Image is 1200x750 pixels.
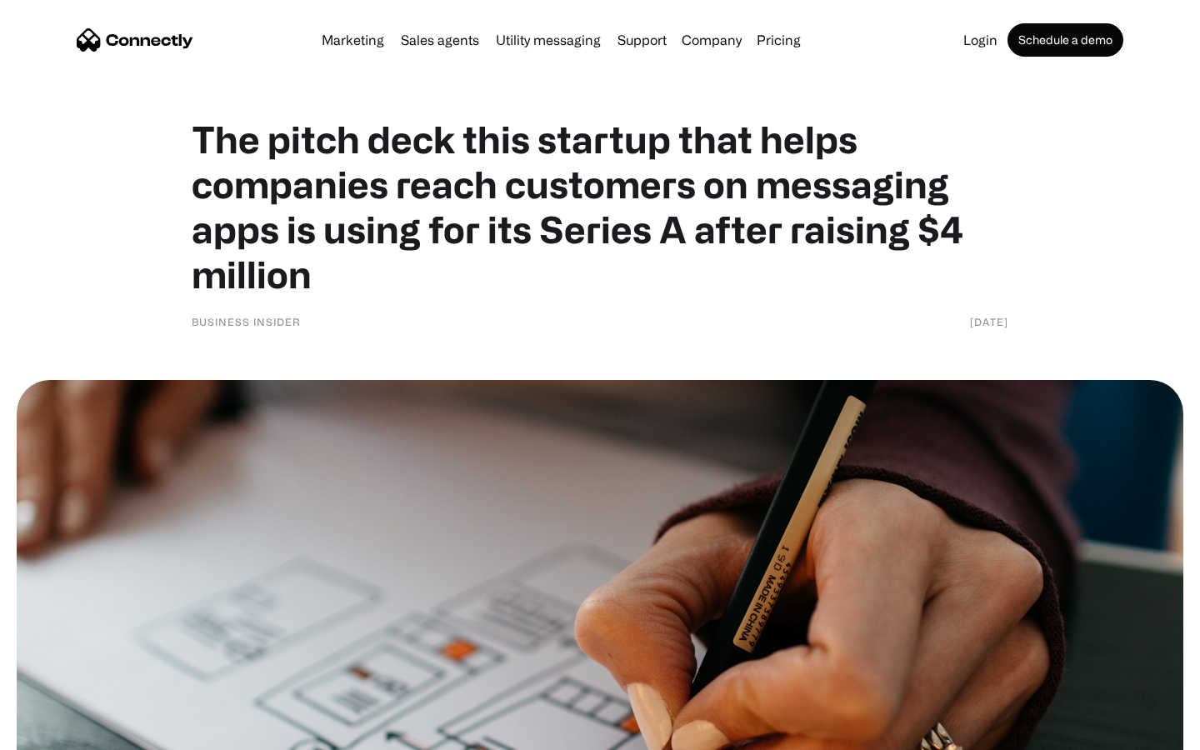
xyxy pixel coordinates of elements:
[394,33,486,47] a: Sales agents
[315,33,391,47] a: Marketing
[33,721,100,744] ul: Language list
[192,117,1008,297] h1: The pitch deck this startup that helps companies reach customers on messaging apps is using for i...
[682,28,742,52] div: Company
[1007,23,1123,57] a: Schedule a demo
[957,33,1004,47] a: Login
[77,27,193,52] a: home
[17,721,100,744] aside: Language selected: English
[611,33,673,47] a: Support
[750,33,807,47] a: Pricing
[970,313,1008,330] div: [DATE]
[677,28,747,52] div: Company
[489,33,607,47] a: Utility messaging
[192,313,301,330] div: Business Insider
